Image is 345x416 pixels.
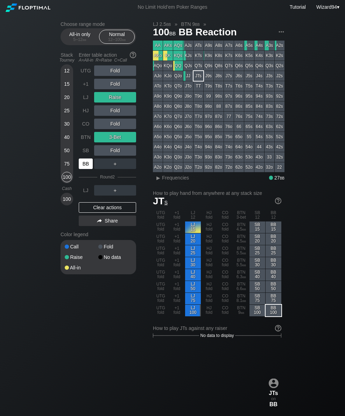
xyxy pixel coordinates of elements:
[242,274,246,279] span: bb
[62,172,72,182] div: 100
[275,152,284,162] div: 32s
[169,29,176,37] span: bb
[201,257,217,269] div: HJ fold
[164,198,168,206] span: s
[166,21,171,27] span: bb
[265,101,274,111] div: 83s
[204,122,213,132] div: 96o
[266,233,281,245] div: BB 20
[277,28,285,36] img: ellipsis.fd386fe8.svg
[244,162,254,172] div: 52o
[266,269,281,281] div: BB 40
[94,145,136,156] div: Fold
[153,190,281,196] h2: How to play hand from anywhere at any stack size
[234,142,244,152] div: 64o
[254,162,264,172] div: 42o
[214,71,224,81] div: J8s
[275,91,284,101] div: 92s
[94,79,136,89] div: Fold
[234,41,244,50] div: A6s
[154,174,163,182] div: ▸
[193,162,203,172] div: T2o
[153,196,168,206] span: JT
[204,71,213,81] div: J9s
[169,233,185,245] div: +1 fold
[234,132,244,142] div: 65o
[102,37,132,42] div: 12 – 100
[275,132,284,142] div: 52s
[265,112,274,121] div: 73s
[254,101,264,111] div: 84s
[193,152,203,162] div: T3o
[214,132,224,142] div: 85o
[234,112,244,121] div: 76s
[153,210,169,221] div: UTG fold
[61,229,136,240] div: Color legend
[153,269,169,281] div: UTG fold
[100,175,115,179] div: Round 2
[98,244,132,249] div: Fold
[101,30,133,43] div: Normal
[224,71,234,81] div: J7s
[195,21,199,27] span: bb
[214,122,224,132] div: 86o
[169,245,185,257] div: +1 fold
[275,101,284,111] div: 82s
[173,41,183,50] div: AQs
[171,21,181,27] span: »
[224,81,234,91] div: T7s
[153,233,169,245] div: UTG fold
[201,269,217,281] div: HJ fold
[244,41,254,50] div: A5s
[193,91,203,101] div: T9o
[214,41,224,50] div: A8s
[275,112,284,121] div: 72s
[153,142,163,152] div: A4o
[153,132,163,142] div: A5o
[79,202,136,213] div: Clear actions
[163,51,173,61] div: KK
[244,142,254,152] div: 54o
[275,41,284,50] div: A2s
[244,81,254,91] div: T5s
[64,30,96,43] div: All-in only
[79,185,93,196] div: LJ
[79,132,93,142] div: BTN
[169,221,185,233] div: +1 fold
[214,101,224,111] div: 88
[185,257,201,269] div: LJ 30
[193,142,203,152] div: T4o
[61,21,136,27] h2: Choose range mode
[249,269,265,281] div: SB 40
[183,81,193,91] div: JTo
[79,158,93,169] div: BB
[185,269,201,281] div: LJ 40
[214,152,224,162] div: 83o
[214,91,224,101] div: 98s
[234,91,244,101] div: 96s
[217,221,233,233] div: CO fold
[254,132,264,142] div: 54s
[94,92,136,103] div: Raise
[83,37,86,42] span: bb
[214,162,224,172] div: 82o
[254,122,264,132] div: 64s
[266,210,281,221] div: BB 12
[249,221,265,233] div: SB 15
[280,175,284,181] span: bb
[62,194,72,204] div: 100
[173,132,183,142] div: Q5o
[275,51,284,61] div: K2s
[217,245,233,257] div: CO fold
[265,152,274,162] div: 33
[242,239,246,244] span: bb
[265,162,274,172] div: 32o
[94,132,136,142] div: 3-Bet
[183,142,193,152] div: J4o
[163,142,173,152] div: K4o
[274,197,282,205] img: help.32db89a4.svg
[242,262,246,267] span: bb
[183,91,193,101] div: J9o
[316,4,337,10] span: Wizard94
[193,71,203,81] div: JTs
